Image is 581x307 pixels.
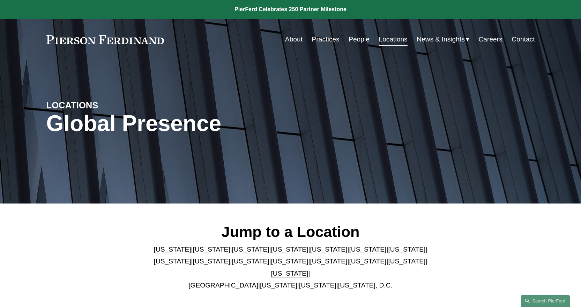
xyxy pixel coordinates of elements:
[46,100,169,111] h4: LOCATIONS
[478,33,502,46] a: Careers
[193,258,230,265] a: [US_STATE]
[154,246,191,253] a: [US_STATE]
[154,258,191,265] a: [US_STATE]
[271,246,308,253] a: [US_STATE]
[232,246,269,253] a: [US_STATE]
[310,258,347,265] a: [US_STATE]
[349,246,386,253] a: [US_STATE]
[417,33,465,46] span: News & Insights
[148,244,433,292] p: | | | | | | | | | | | | | | | | | |
[148,223,433,241] h2: Jump to a Location
[338,282,393,289] a: [US_STATE], D.C.
[271,258,308,265] a: [US_STATE]
[193,246,230,253] a: [US_STATE]
[188,282,258,289] a: [GEOGRAPHIC_DATA]
[285,33,303,46] a: About
[379,33,408,46] a: Locations
[232,258,269,265] a: [US_STATE]
[512,33,535,46] a: Contact
[417,33,469,46] a: folder dropdown
[312,33,340,46] a: Practices
[260,282,297,289] a: [US_STATE]
[349,33,370,46] a: People
[521,295,570,307] a: Search this site
[388,246,425,253] a: [US_STATE]
[46,111,372,136] h1: Global Presence
[299,282,336,289] a: [US_STATE]
[271,270,308,277] a: [US_STATE]
[388,258,425,265] a: [US_STATE]
[310,246,347,253] a: [US_STATE]
[349,258,386,265] a: [US_STATE]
